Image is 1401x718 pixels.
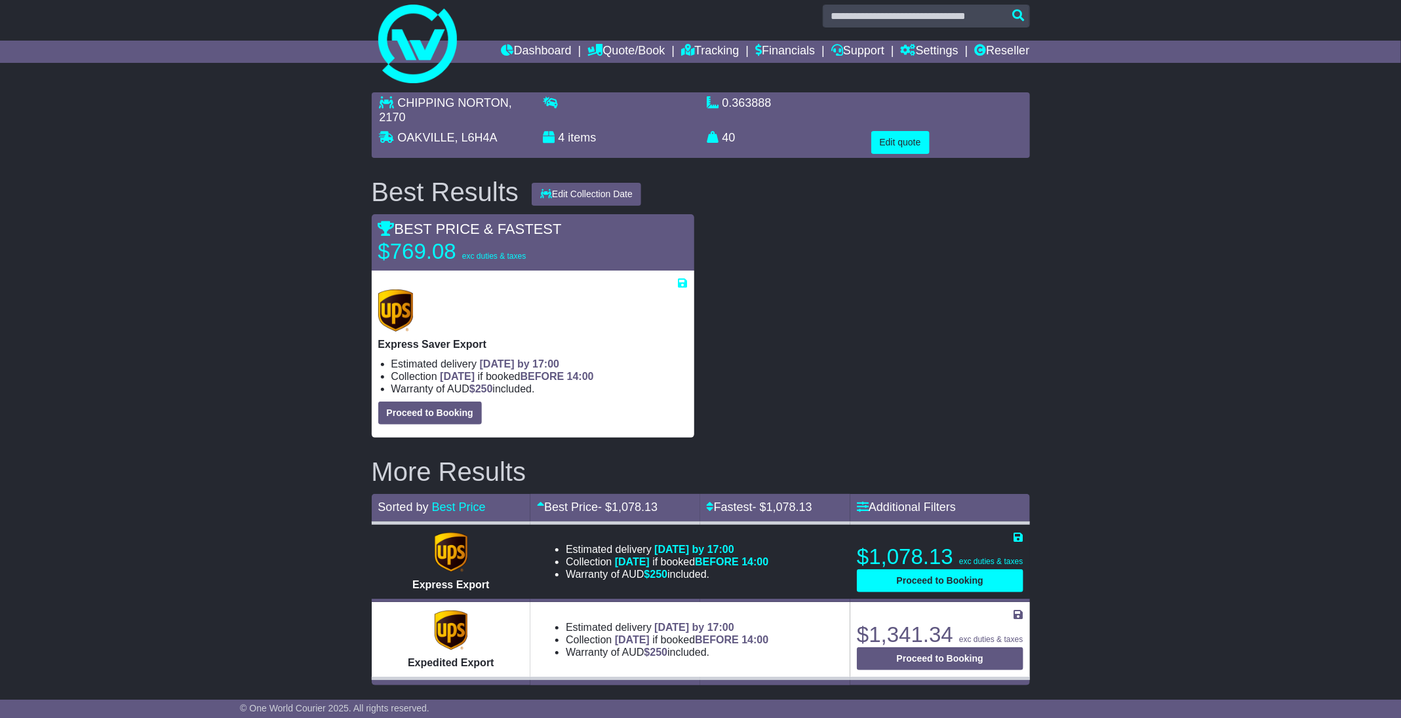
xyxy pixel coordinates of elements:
span: Express Export [412,579,489,590]
li: Collection [566,556,768,568]
span: 250 [475,383,493,394]
span: 1,078.13 [766,501,812,514]
span: , 2170 [380,96,512,124]
a: Tracking [681,41,739,63]
li: Estimated delivery [391,358,688,370]
li: Warranty of AUD included. [391,383,688,395]
a: Financials [755,41,815,63]
span: 250 [650,647,668,658]
button: Proceed to Booking [857,647,1023,670]
span: [DATE] by 17:00 [654,544,734,555]
span: 1,078.13 [612,501,658,514]
a: Quote/Book [587,41,665,63]
span: $ [469,383,493,394]
button: Proceed to Booking [857,569,1023,592]
span: if booked [615,634,768,645]
p: $769.08 [378,238,542,265]
a: Support [831,41,884,63]
a: Dashboard [502,41,572,63]
span: BEST PRICE & FASTEST [378,221,562,237]
li: Warranty of AUD included. [566,568,768,580]
a: Reseller [974,41,1029,63]
a: Best Price- $1,078.13 [537,501,658,514]
span: BEFORE [695,634,739,645]
span: [DATE] [615,556,650,567]
span: 14:00 [741,634,768,645]
p: $1,078.13 [857,544,1023,570]
span: - $ [753,501,812,514]
span: 14:00 [567,371,594,382]
span: [DATE] [615,634,650,645]
span: © One World Courier 2025. All rights reserved. [240,703,429,713]
span: Sorted by [378,501,429,514]
span: BEFORE [521,371,564,382]
div: Best Results [365,178,526,206]
a: Best Price [432,501,486,514]
a: Additional Filters [857,501,956,514]
p: Express Saver Export [378,338,688,350]
li: Estimated delivery [566,621,768,633]
li: Collection [566,633,768,646]
span: Expedited Export [408,657,494,668]
span: [DATE] [440,371,475,382]
li: Warranty of AUD included. [566,646,768,658]
img: UPS (new): Express Export [435,533,467,572]
button: Proceed to Booking [378,402,482,425]
span: 40 [722,131,736,144]
img: UPS (new): Expedited Export [435,611,467,650]
span: - $ [598,501,658,514]
span: OAKVILLE [398,131,455,144]
span: $ [644,647,668,658]
span: 4 [559,131,565,144]
span: 0.363888 [722,96,772,109]
button: Edit quote [871,131,930,154]
p: $1,341.34 [857,622,1023,648]
span: $ [644,569,668,580]
a: Settings [901,41,958,63]
button: Edit Collection Date [532,183,641,206]
span: exc duties & taxes [959,557,1023,566]
span: [DATE] by 17:00 [654,622,734,633]
li: Estimated delivery [566,543,768,556]
a: Fastest- $1,078.13 [707,501,812,514]
span: [DATE] by 17:00 [480,358,560,369]
span: if booked [440,371,593,382]
span: 250 [650,569,668,580]
span: exc duties & taxes [462,252,526,261]
h2: More Results [372,457,1030,486]
span: , L6H4A [455,131,498,144]
span: exc duties & taxes [959,635,1023,644]
span: items [568,131,597,144]
span: if booked [615,556,768,567]
li: Collection [391,370,688,383]
span: 14:00 [741,556,768,567]
img: UPS (new): Express Saver Export [378,290,414,331]
span: BEFORE [695,556,739,567]
span: CHIPPING NORTON [398,96,509,109]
